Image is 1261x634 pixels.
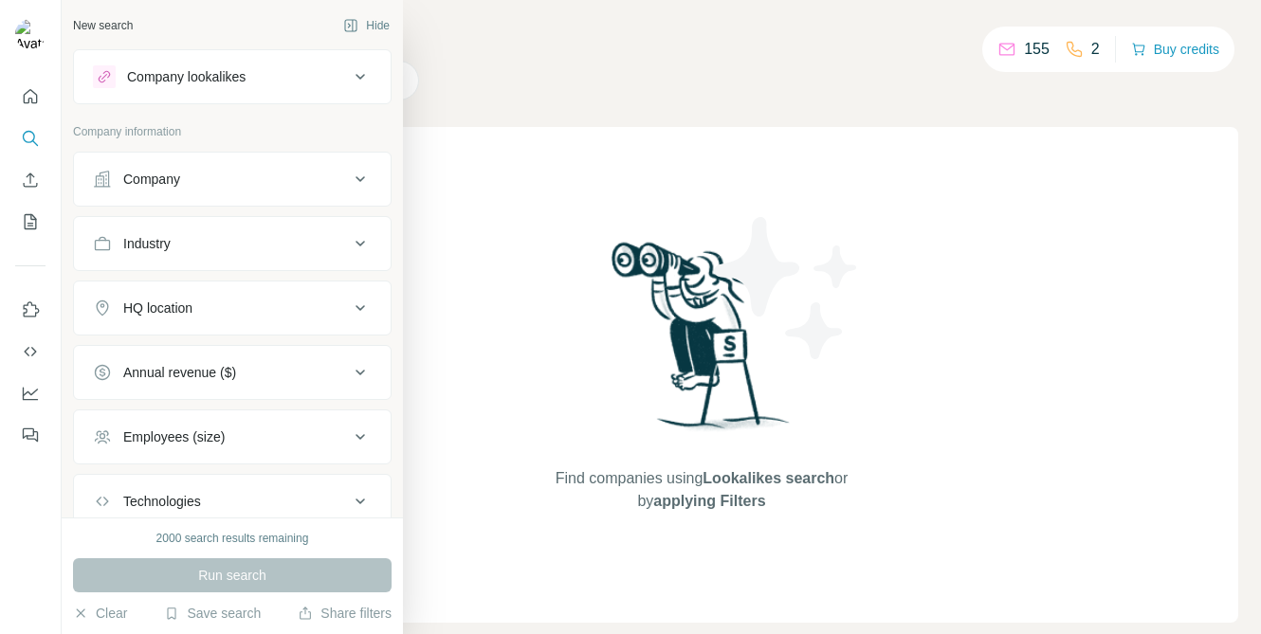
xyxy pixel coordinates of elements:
button: Buy credits [1131,36,1219,63]
button: Enrich CSV [15,163,46,197]
button: Clear [73,604,127,623]
button: Company [74,156,391,202]
div: HQ location [123,299,192,317]
img: Avatar [15,19,46,49]
button: Employees (size) [74,414,391,460]
button: Save search [164,604,261,623]
h4: Search [165,23,1238,49]
div: Company lookalikes [127,67,246,86]
div: Employees (size) [123,427,225,446]
button: Annual revenue ($) [74,350,391,395]
button: Hide [330,11,403,40]
div: Company [123,170,180,189]
p: 2 [1091,38,1100,61]
button: My lists [15,205,46,239]
button: Use Surfe API [15,335,46,369]
button: Use Surfe on LinkedIn [15,293,46,327]
div: Industry [123,234,171,253]
button: Feedback [15,418,46,452]
span: Find companies using or by [550,467,853,513]
p: Company information [73,123,392,140]
span: applying Filters [653,493,765,509]
span: Lookalikes search [703,470,834,486]
button: Search [15,121,46,155]
div: Annual revenue ($) [123,363,236,382]
button: Industry [74,221,391,266]
img: Surfe Illustration - Stars [702,203,872,373]
img: Surfe Illustration - Woman searching with binoculars [603,237,800,448]
div: Technologies [123,492,201,511]
button: Share filters [298,604,392,623]
button: Technologies [74,479,391,524]
button: Quick start [15,80,46,114]
button: HQ location [74,285,391,331]
p: 155 [1024,38,1050,61]
button: Company lookalikes [74,54,391,100]
div: 2000 search results remaining [156,530,309,547]
div: New search [73,17,133,34]
button: Dashboard [15,376,46,410]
